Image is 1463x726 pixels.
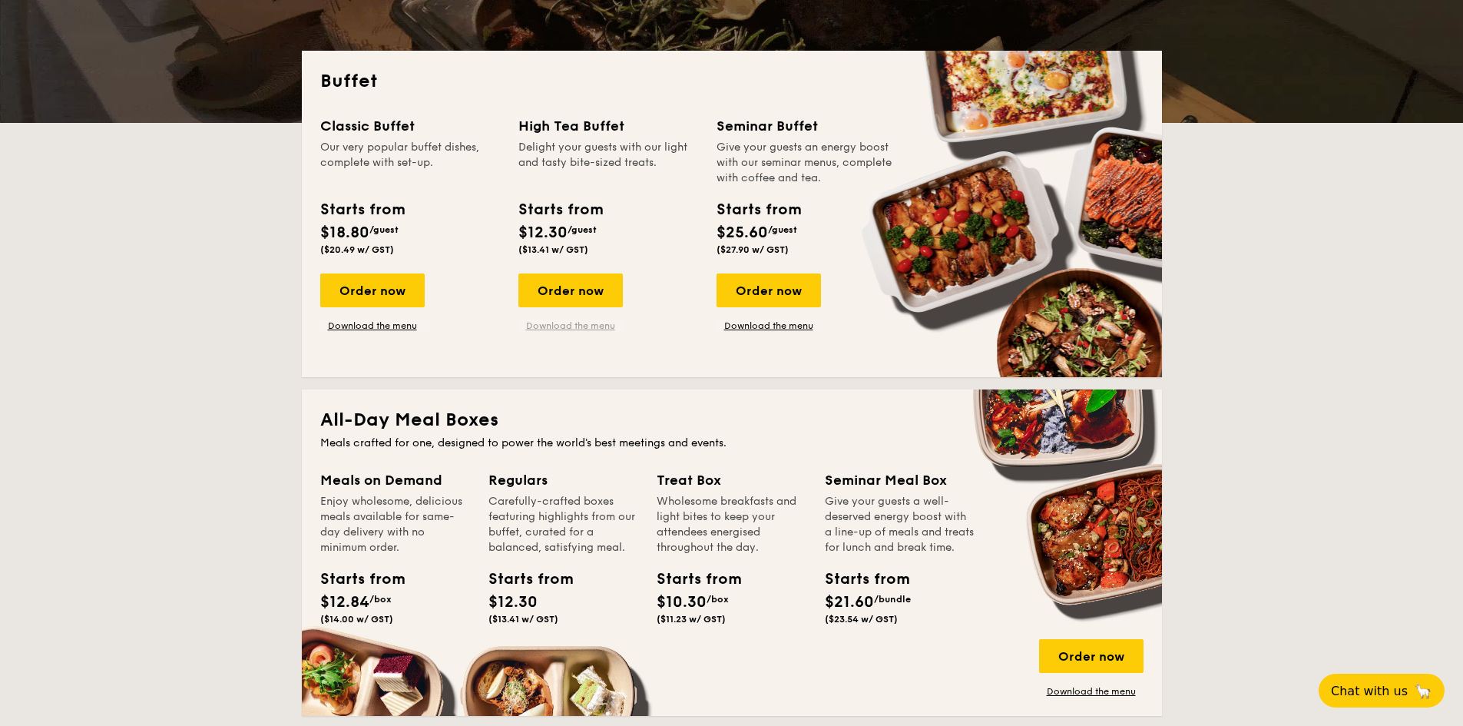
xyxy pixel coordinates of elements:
span: ($13.41 w/ GST) [488,614,558,625]
div: Order now [518,273,623,307]
a: Download the menu [518,320,623,332]
span: ($20.49 w/ GST) [320,244,394,255]
div: Delight your guests with our light and tasty bite-sized treats. [518,140,698,186]
div: Order now [320,273,425,307]
div: Our very popular buffet dishes, complete with set-up. [320,140,500,186]
span: $12.30 [488,593,538,612]
div: Seminar Buffet [717,115,896,137]
span: $25.60 [717,224,768,242]
a: Download the menu [320,320,425,332]
div: Starts from [488,568,558,591]
h2: All-Day Meal Boxes [320,408,1144,433]
div: Give your guests a well-deserved energy boost with a line-up of meals and treats for lunch and br... [825,494,975,555]
a: Download the menu [1039,685,1144,698]
div: Give your guests an energy boost with our seminar menus, complete with coffee and tea. [717,140,896,186]
div: Starts from [320,198,404,221]
div: Carefully-crafted boxes featuring highlights from our buffet, curated for a balanced, satisfying ... [488,494,638,555]
div: Starts from [320,568,389,591]
span: ($13.41 w/ GST) [518,244,588,255]
div: Starts from [717,198,800,221]
div: High Tea Buffet [518,115,698,137]
span: ($11.23 w/ GST) [657,614,726,625]
span: $12.84 [320,593,369,612]
div: Starts from [518,198,602,221]
div: Starts from [825,568,894,591]
div: Order now [1039,639,1144,673]
div: Starts from [657,568,726,591]
span: Chat with us [1331,684,1408,698]
span: ($14.00 w/ GST) [320,614,393,625]
span: /guest [369,224,399,235]
span: $10.30 [657,593,707,612]
div: Seminar Meal Box [825,469,975,491]
div: Classic Buffet [320,115,500,137]
span: $12.30 [518,224,568,242]
h2: Buffet [320,69,1144,94]
button: Chat with us🦙 [1319,674,1445,708]
div: Wholesome breakfasts and light bites to keep your attendees energised throughout the day. [657,494,806,555]
a: Download the menu [717,320,821,332]
div: Meals on Demand [320,469,470,491]
span: $18.80 [320,224,369,242]
div: Order now [717,273,821,307]
div: Regulars [488,469,638,491]
div: Meals crafted for one, designed to power the world's best meetings and events. [320,436,1144,451]
span: /guest [568,224,597,235]
div: Enjoy wholesome, delicious meals available for same-day delivery with no minimum order. [320,494,470,555]
div: Treat Box [657,469,806,491]
span: ($27.90 w/ GST) [717,244,789,255]
span: /box [707,594,729,605]
span: /guest [768,224,797,235]
span: $21.60 [825,593,874,612]
span: /bundle [874,594,911,605]
span: ($23.54 w/ GST) [825,614,898,625]
span: /box [369,594,392,605]
span: 🦙 [1414,682,1432,700]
